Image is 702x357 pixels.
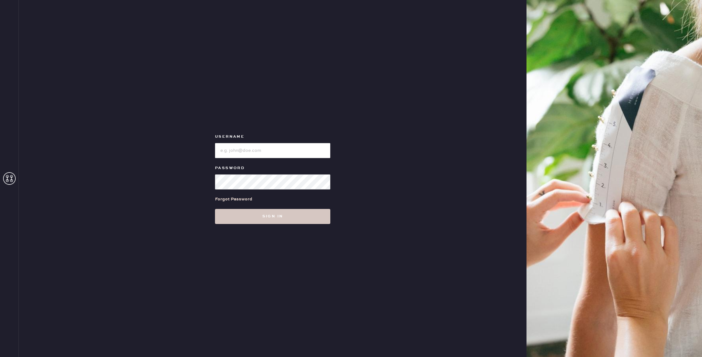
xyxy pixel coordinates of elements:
[215,209,330,224] button: Sign in
[215,164,330,172] label: Password
[215,189,252,209] a: Forgot Password
[215,133,330,141] label: Username
[215,196,252,203] div: Forgot Password
[215,143,330,158] input: e.g. john@doe.com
